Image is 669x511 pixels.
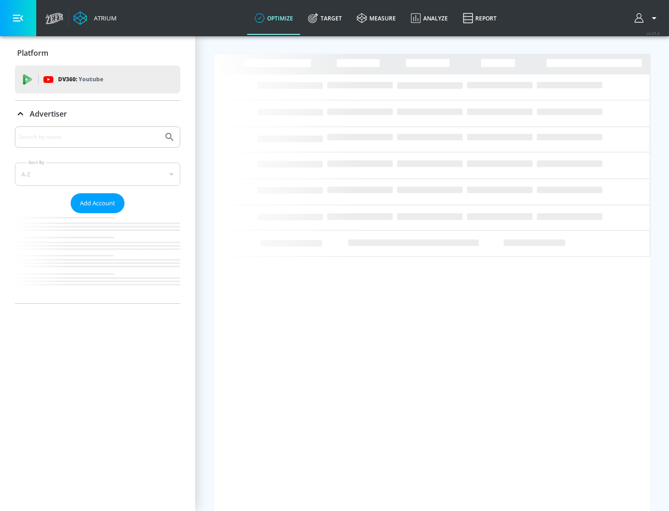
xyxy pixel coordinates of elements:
[79,74,103,84] p: Youtube
[15,40,180,66] div: Platform
[19,131,159,143] input: Search by name
[15,163,180,186] div: A-Z
[26,159,46,165] label: Sort By
[15,66,180,93] div: DV360: Youtube
[15,126,180,303] div: Advertiser
[30,109,67,119] p: Advertiser
[403,1,455,35] a: Analyze
[15,101,180,127] div: Advertiser
[58,74,103,85] p: DV360:
[247,1,301,35] a: optimize
[80,198,115,209] span: Add Account
[71,193,125,213] button: Add Account
[647,31,660,36] span: v 4.25.4
[455,1,504,35] a: Report
[15,213,180,303] nav: list of Advertiser
[349,1,403,35] a: measure
[301,1,349,35] a: Target
[90,14,117,22] div: Atrium
[73,11,117,25] a: Atrium
[17,48,48,58] p: Platform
